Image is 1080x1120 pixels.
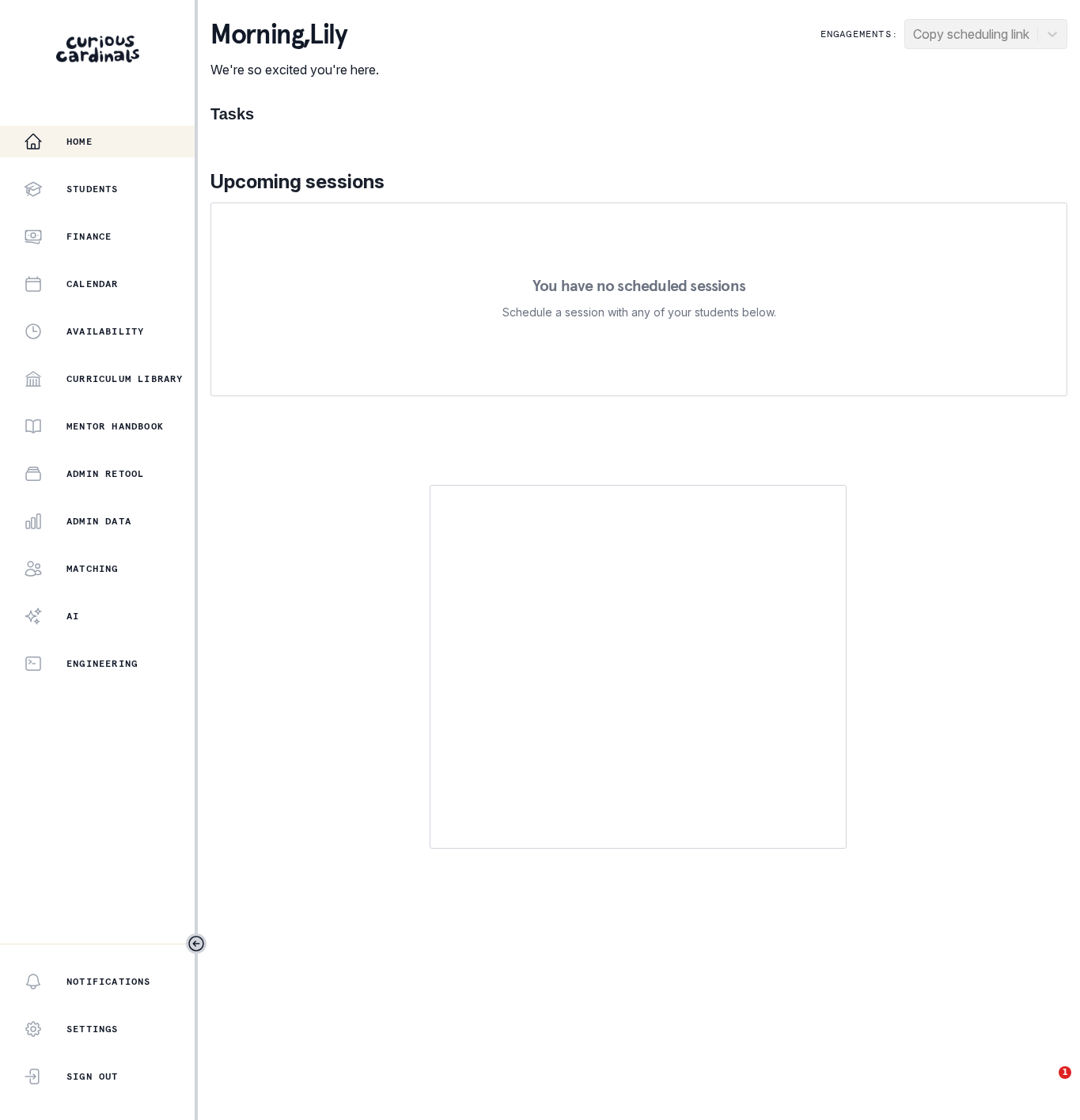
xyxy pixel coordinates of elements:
[66,975,151,988] p: Notifications
[186,933,207,954] button: Toggle sidebar
[1026,1066,1064,1104] iframe: Intercom live chat
[210,60,379,79] p: We're so excited you're here.
[66,610,79,622] p: AI
[66,135,93,148] p: Home
[66,278,119,290] p: Calendar
[66,230,112,243] p: Finance
[210,104,1067,123] h1: Tasks
[66,1023,119,1035] p: Settings
[66,515,131,528] p: Admin Data
[502,303,776,322] p: Schedule a session with any of your students below.
[66,420,164,433] p: Mentor Handbook
[56,36,139,62] img: Curious Cardinals Logo
[210,19,379,51] p: morning , Lily
[66,1070,119,1083] p: Sign Out
[820,28,898,40] p: Engagements:
[210,168,1067,196] p: Upcoming sessions
[66,183,119,195] p: Students
[532,278,745,293] p: You have no scheduled sessions
[66,373,184,385] p: Curriculum Library
[66,562,119,575] p: Matching
[66,325,144,338] p: Availability
[66,467,144,480] p: Admin Retool
[1059,1066,1071,1079] span: 1
[66,657,138,670] p: Engineering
